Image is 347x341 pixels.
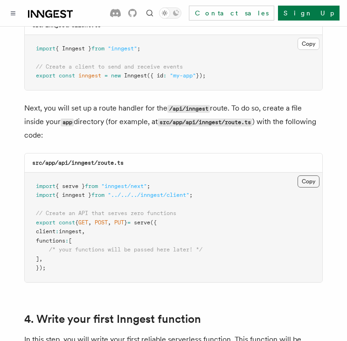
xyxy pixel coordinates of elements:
span: Inngest [124,72,147,79]
span: = [104,72,108,79]
span: GET [78,219,88,226]
a: Contact sales [189,6,274,21]
span: export [36,219,56,226]
button: Toggle navigation [7,7,19,19]
code: src/app/api/inngest/route.ts [32,160,124,166]
a: 4. Write your first Inngest function [24,313,201,326]
span: , [82,228,85,235]
span: ; [147,183,150,189]
span: PUT [114,219,124,226]
span: client [36,228,56,235]
span: }); [196,72,206,79]
span: = [127,219,131,226]
span: ] [36,256,39,262]
code: src/app/api/inngest/route.ts [158,118,252,126]
button: Copy [298,38,319,50]
span: "inngest" [108,45,137,52]
span: inngest [78,72,101,79]
span: "my-app" [170,72,196,79]
span: "inngest/next" [101,183,147,189]
span: }); [36,264,46,271]
span: from [91,45,104,52]
span: } [124,219,127,226]
span: { [75,219,78,226]
span: serve [134,219,150,226]
span: { Inngest } [56,45,91,52]
span: const [59,219,75,226]
span: ({ [150,219,157,226]
span: new [111,72,121,79]
span: from [85,183,98,189]
span: export [36,72,56,79]
span: : [163,72,167,79]
span: import [36,183,56,189]
span: ({ id [147,72,163,79]
span: , [108,219,111,226]
span: [ [69,237,72,244]
span: inngest [59,228,82,235]
span: "../../../inngest/client" [108,192,189,198]
span: : [56,228,59,235]
span: const [59,72,75,79]
span: ; [137,45,140,52]
span: POST [95,219,108,226]
span: , [39,256,42,262]
span: , [88,219,91,226]
code: /api/inngest [167,105,210,113]
span: // Create a client to send and receive events [36,63,183,70]
p: Next, you will set up a route handler for the route. To do so, create a file inside your director... [24,102,323,142]
button: Toggle dark mode [159,7,181,19]
span: import [36,192,56,198]
code: src/inngest/client.ts [32,22,101,28]
span: { serve } [56,183,85,189]
button: Copy [298,175,319,188]
span: /* your functions will be passed here later! */ [49,246,202,253]
span: from [91,192,104,198]
a: Sign Up [278,6,340,21]
span: functions [36,237,65,244]
span: { inngest } [56,192,91,198]
span: // Create an API that serves zero functions [36,210,176,216]
span: import [36,45,56,52]
code: app [61,118,74,126]
button: Find something... [144,7,155,19]
span: ; [189,192,193,198]
span: : [65,237,69,244]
